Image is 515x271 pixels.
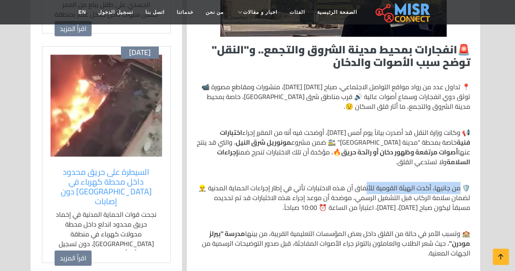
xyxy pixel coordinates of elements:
a: اقرأ المزيد [55,250,92,266]
p: 📢 وكانت وزارة النقل قد أصدرت بياناً يوم أمس [DATE]، أوضحت فيه أنه من المقرر إجراء خاصة بمحطة "مدي... [197,128,470,167]
strong: مونوريل شرق النيل [236,136,291,148]
strong: أصوات مرتفعة وظهور دخان أو رائحة حريق [341,146,458,158]
a: EN [72,4,92,20]
a: الفئات [283,4,311,20]
span: اخبار و مقالات [243,9,277,16]
img: main.misr_connect [375,2,430,22]
a: اخبار و مقالات [230,4,283,20]
a: السيطرة على حريق محدود داخل محطة كهرباء في [GEOGRAPHIC_DATA] دون إصابات [55,167,158,206]
img: رجال الإطفاء يسيطرون على حريق داخل محطة كهرباء في بولاق الدكرور [50,55,162,156]
span: [DATE] [129,48,151,57]
a: خدماتنا [171,4,199,20]
p: 📍 تداول عدد من رواد مواقع التواصل الاجتماعي، صباح [DATE] [DATE]، منشورات ومقاطع مصورة 📹 توثق دوي ... [197,82,470,111]
strong: مدرسة "بيرلز مودرن" [209,227,470,249]
strong: إجراءات السلامة [217,146,470,168]
a: من نحن [199,4,230,20]
a: اتصل بنا [139,4,171,20]
a: تسجيل الدخول [92,4,139,20]
strong: انفجارات بمحيط مدينة الشروق والتجمع.. و"النقل" توضح سبب الأصوات والدخان [212,40,470,72]
a: الصفحة الرئيسية [311,4,363,20]
p: نجحت قوات الحماية المدنية في إخماد حريق محدود اندلع داخل محطة محولات كهرباء في منطقة [GEOGRAPHIC_... [55,209,158,258]
p: 🛡️ من جانبها، أكدت الهيئة القومية للأنفاق أن هذه الاختبارات تأتي في إطار إجراءات الحماية المدنية ... [197,183,470,212]
strong: اختبارات فنية [220,126,470,148]
h3: 🚨 [197,43,470,68]
p: 🏫 وتسبب الأمر في حالة من القلق داخل بعض المؤسسات التعليمية القريبة، من بينها ، حيث شعر الطلاب وال... [197,229,470,258]
a: اقرأ المزيد [55,21,92,36]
